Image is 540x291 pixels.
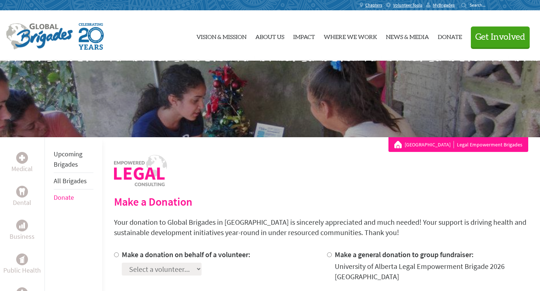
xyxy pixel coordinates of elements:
[16,253,28,265] div: Public Health
[11,152,33,174] a: MedicalMedical
[386,17,429,55] a: News & Media
[13,186,31,208] a: DentalDental
[196,17,246,55] a: Vision & Mission
[438,17,462,55] a: Donate
[19,188,25,195] img: Dental
[19,256,25,263] img: Public Health
[16,220,28,231] div: Business
[19,155,25,161] img: Medical
[433,2,455,8] span: MyBrigades
[13,198,31,208] p: Dental
[54,177,87,185] a: All Brigades
[79,23,104,50] img: Global Brigades Celebrating 20 Years
[471,26,530,47] button: Get Involved
[54,150,82,168] a: Upcoming Brigades
[54,189,93,206] li: Donate
[114,217,528,238] p: Your donation to Global Brigades in [GEOGRAPHIC_DATA] is sincerely appreciated and much needed! Y...
[10,231,35,242] p: Business
[335,250,474,259] label: Make a general donation to group fundraiser:
[3,265,41,276] p: Public Health
[293,17,315,55] a: Impact
[405,141,454,148] a: [GEOGRAPHIC_DATA]
[114,155,167,186] img: logo-human-rights.png
[16,152,28,164] div: Medical
[19,223,25,228] img: Business
[54,193,74,202] a: Donate
[16,186,28,198] div: Dental
[394,141,522,148] div: Legal Empowerment Brigades
[11,164,33,174] p: Medical
[393,2,422,8] span: Volunteer Tools
[324,17,377,55] a: Where We Work
[54,173,93,189] li: All Brigades
[475,33,525,42] span: Get Involved
[3,253,41,276] a: Public HealthPublic Health
[6,23,73,50] img: Global Brigades Logo
[255,17,284,55] a: About Us
[470,2,491,8] input: Search...
[10,220,35,242] a: BusinessBusiness
[335,261,528,282] div: University of Alberta Legal Empowerment Brigade 2026 [GEOGRAPHIC_DATA]
[365,2,382,8] span: Chapters
[54,146,93,173] li: Upcoming Brigades
[122,250,251,259] label: Make a donation on behalf of a volunteer:
[114,195,528,208] h2: Make a Donation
